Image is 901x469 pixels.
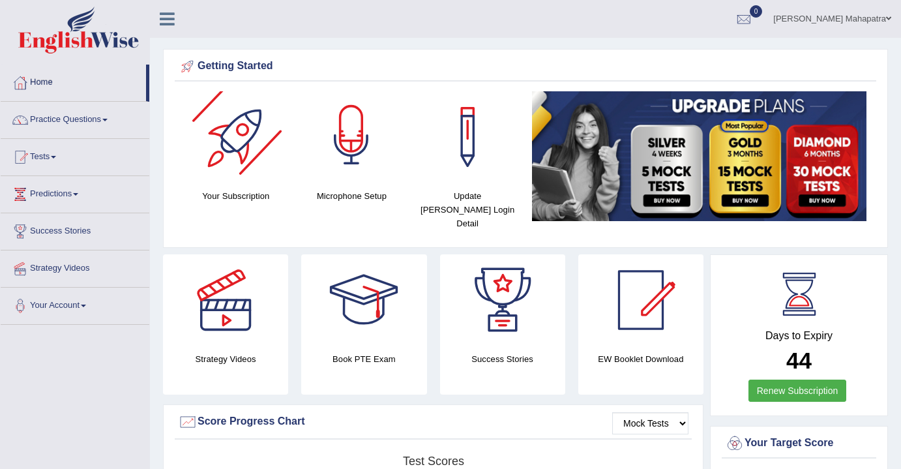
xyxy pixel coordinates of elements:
[163,352,288,366] h4: Strategy Videos
[440,352,565,366] h4: Success Stories
[578,352,703,366] h4: EW Booklet Download
[750,5,763,18] span: 0
[725,330,873,342] h4: Days to Expiry
[532,91,866,221] img: small5.jpg
[301,189,404,203] h4: Microphone Setup
[1,288,149,320] a: Your Account
[1,176,149,209] a: Predictions
[1,139,149,172] a: Tests
[178,412,688,432] div: Score Progress Chart
[1,65,146,97] a: Home
[725,434,873,453] div: Your Target Score
[1,213,149,246] a: Success Stories
[403,455,464,468] tspan: Test scores
[1,102,149,134] a: Practice Questions
[178,57,873,76] div: Getting Started
[185,189,288,203] h4: Your Subscription
[786,348,812,373] b: 44
[301,352,426,366] h4: Book PTE Exam
[748,380,847,402] a: Renew Subscription
[1,250,149,283] a: Strategy Videos
[416,189,519,230] h4: Update [PERSON_NAME] Login Detail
